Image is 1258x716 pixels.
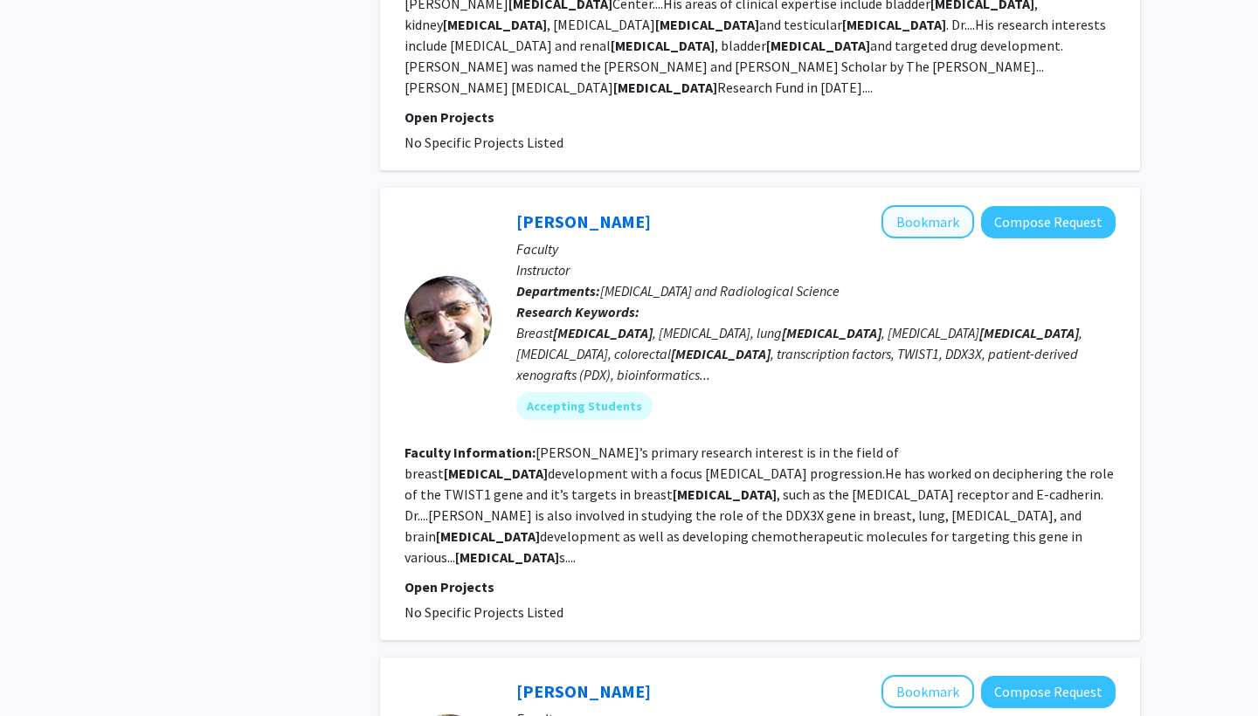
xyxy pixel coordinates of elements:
b: [MEDICAL_DATA] [673,485,777,503]
mat-chip: Accepting Students [516,392,653,420]
p: Open Projects [404,576,1116,597]
b: [MEDICAL_DATA] [613,79,717,96]
b: [MEDICAL_DATA] [455,548,559,566]
b: [MEDICAL_DATA] [553,324,653,341]
span: No Specific Projects Listed [404,603,563,621]
b: Departments: [516,282,600,299]
a: [PERSON_NAME] [516,680,651,702]
b: Research Keywords: [516,303,639,320]
b: [MEDICAL_DATA] [655,16,759,33]
b: [MEDICAL_DATA] [443,16,547,33]
b: [MEDICAL_DATA] [611,37,715,54]
p: Faculty [516,238,1116,259]
b: [MEDICAL_DATA] [842,16,946,33]
p: Instructor [516,259,1116,280]
span: No Specific Projects Listed [404,134,563,151]
a: [PERSON_NAME] [516,210,651,232]
b: [MEDICAL_DATA] [782,324,881,341]
button: Add Farhad Vesuna to Bookmarks [881,205,974,238]
button: Compose Request to Farhad Vesuna [981,206,1116,238]
b: [MEDICAL_DATA] [766,37,870,54]
b: [MEDICAL_DATA] [436,527,540,545]
b: [MEDICAL_DATA] [444,465,548,482]
span: [MEDICAL_DATA] and Radiological Science [600,282,840,299]
button: Compose Request to Norma Kanarek [981,676,1116,708]
b: [MEDICAL_DATA] [979,324,1079,341]
fg-read-more: [PERSON_NAME]’s primary research interest is in the field of breast development with a focus [MED... [404,444,1114,566]
b: [MEDICAL_DATA] [671,345,771,362]
div: Breast , [MEDICAL_DATA], lung , [MEDICAL_DATA] , [MEDICAL_DATA], colorectal , transcription facto... [516,322,1116,385]
b: Faculty Information: [404,444,536,461]
button: Add Norma Kanarek to Bookmarks [881,675,974,708]
iframe: Chat [13,637,74,703]
p: Open Projects [404,107,1116,127]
